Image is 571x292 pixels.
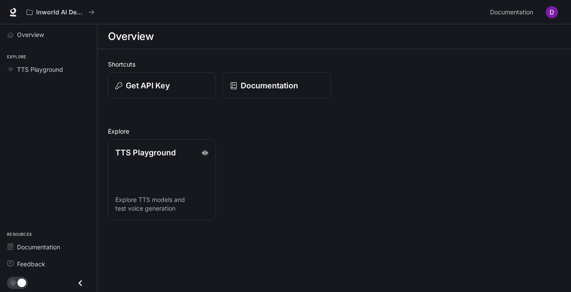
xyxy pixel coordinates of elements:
[17,242,60,252] span: Documentation
[546,6,558,18] img: User avatar
[23,3,98,21] button: All workspaces
[17,65,63,74] span: TTS Playground
[108,139,216,220] a: TTS PlaygroundExplore TTS models and test voice generation
[17,278,26,287] span: Dark mode toggle
[3,27,94,42] a: Overview
[108,72,216,99] button: Get API Key
[108,60,561,69] h2: Shortcuts
[126,80,170,91] p: Get API Key
[490,7,533,18] span: Documentation
[3,62,94,77] a: TTS Playground
[17,259,45,269] span: Feedback
[108,28,154,45] h1: Overview
[3,239,94,255] a: Documentation
[71,274,90,292] button: Close drawer
[543,3,561,21] button: User avatar
[487,3,540,21] a: Documentation
[223,72,331,99] a: Documentation
[241,80,298,91] p: Documentation
[3,256,94,272] a: Feedback
[36,9,85,16] p: Inworld AI Demos
[115,195,208,213] p: Explore TTS models and test voice generation
[17,30,44,39] span: Overview
[108,127,561,136] h2: Explore
[115,147,176,158] p: TTS Playground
